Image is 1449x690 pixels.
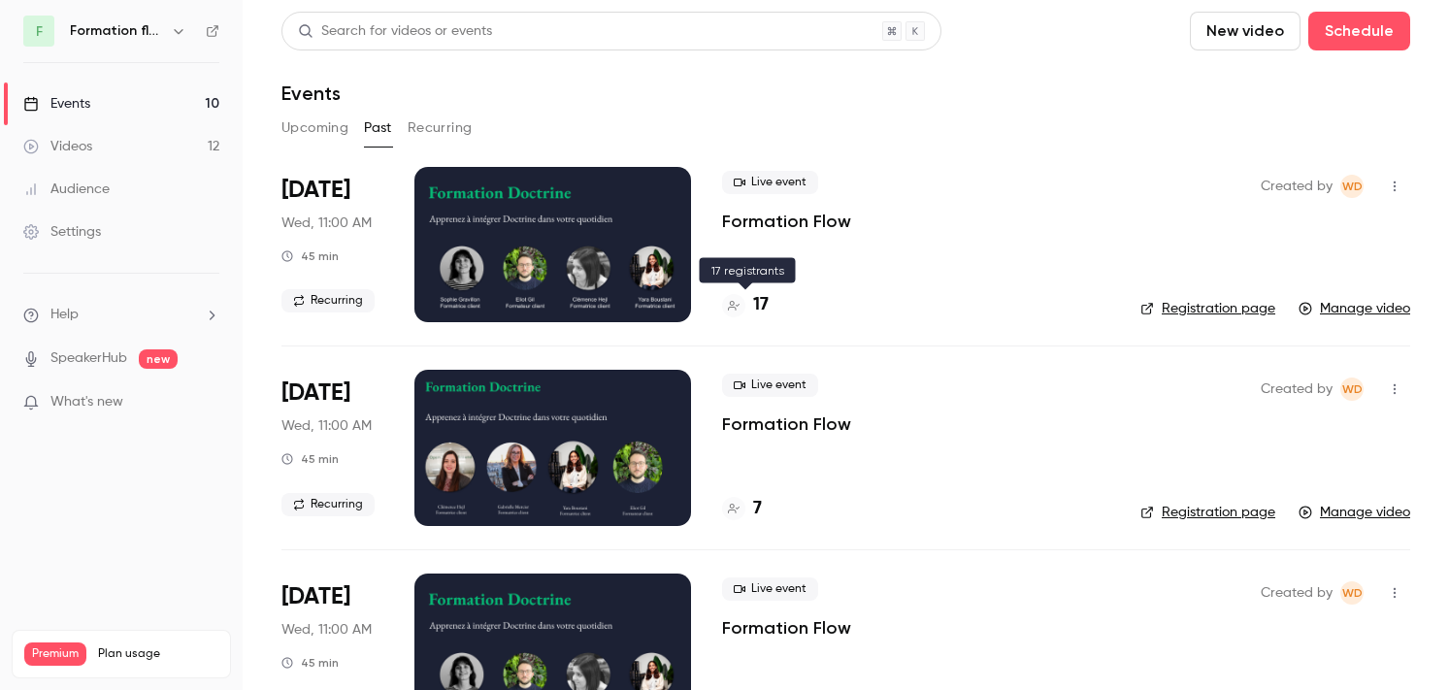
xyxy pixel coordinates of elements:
[281,370,383,525] div: Sep 24 Wed, 11:00 AM (Europe/Paris)
[298,21,492,42] div: Search for videos or events
[23,305,219,325] li: help-dropdown-opener
[1190,12,1301,50] button: New video
[23,94,90,114] div: Events
[1299,299,1410,318] a: Manage video
[24,642,86,666] span: Premium
[1342,378,1363,401] span: WD
[281,416,372,436] span: Wed, 11:00 AM
[722,374,818,397] span: Live event
[722,171,818,194] span: Live event
[722,616,851,640] a: Formation Flow
[1261,378,1333,401] span: Created by
[1261,175,1333,198] span: Created by
[1261,581,1333,605] span: Created by
[364,113,392,144] button: Past
[281,167,383,322] div: Oct 1 Wed, 11:00 AM (Europe/Paris)
[1308,12,1410,50] button: Schedule
[50,305,79,325] span: Help
[1140,299,1275,318] a: Registration page
[1140,503,1275,522] a: Registration page
[281,378,350,409] span: [DATE]
[23,180,110,199] div: Audience
[722,210,851,233] a: Formation Flow
[281,620,372,640] span: Wed, 11:00 AM
[722,412,851,436] a: Formation Flow
[196,394,219,411] iframe: Noticeable Trigger
[722,577,818,601] span: Live event
[281,493,375,516] span: Recurring
[50,348,127,369] a: SpeakerHub
[281,82,341,105] h1: Events
[281,175,350,206] span: [DATE]
[281,248,339,264] div: 45 min
[1342,175,1363,198] span: WD
[753,496,762,522] h4: 7
[23,222,101,242] div: Settings
[1342,581,1363,605] span: WD
[722,496,762,522] a: 7
[98,646,218,662] span: Plan usage
[50,392,123,412] span: What's new
[1340,175,1364,198] span: Webinar Doctrine
[1299,503,1410,522] a: Manage video
[753,292,769,318] h4: 17
[281,451,339,467] div: 45 min
[722,292,769,318] a: 17
[281,113,348,144] button: Upcoming
[1340,581,1364,605] span: Webinar Doctrine
[23,137,92,156] div: Videos
[139,349,178,369] span: new
[281,581,350,612] span: [DATE]
[281,289,375,312] span: Recurring
[408,113,473,144] button: Recurring
[70,21,163,41] h6: Formation flow
[36,21,43,42] span: F
[281,655,339,671] div: 45 min
[281,214,372,233] span: Wed, 11:00 AM
[1340,378,1364,401] span: Webinar Doctrine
